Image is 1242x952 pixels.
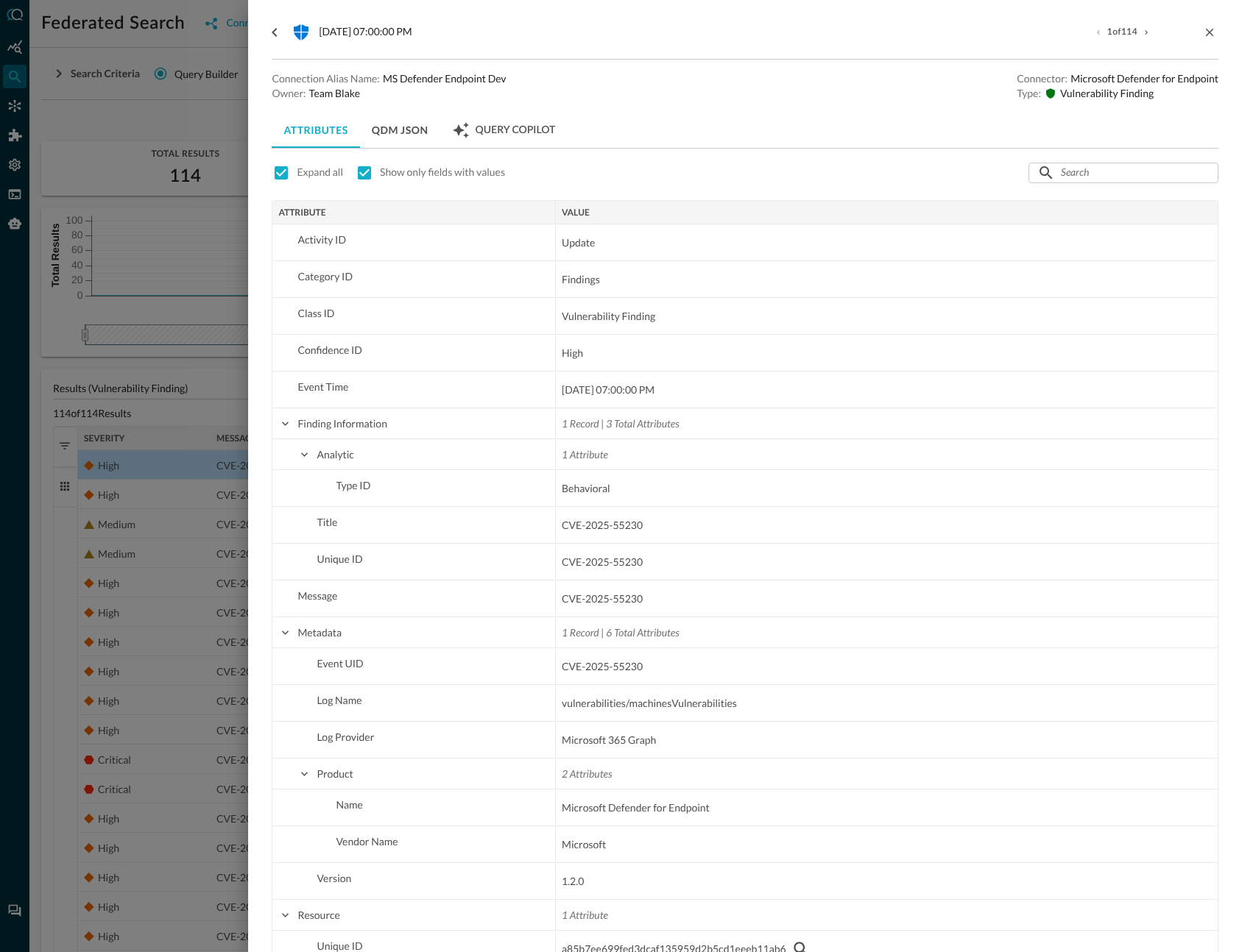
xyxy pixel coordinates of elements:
[297,380,348,393] span: Event Time
[383,71,507,86] p: MS Defender Endpoint Dev
[317,694,361,706] span: Log Name
[1060,86,1154,101] p: Vulnerability Finding
[297,233,346,246] span: Activity ID
[562,480,610,497] span: Behavioral
[562,836,606,853] span: Microsoft
[317,872,351,884] span: Version
[1017,71,1068,86] p: Connector:
[1070,71,1218,86] p: Microsoft Defender for Endpoint
[272,86,306,101] p: Owner:
[272,113,359,148] button: Attributes
[562,873,584,890] span: 1.2.0
[1017,86,1041,101] p: Type:
[336,798,363,811] span: Name
[292,24,310,41] svg: Microsoft Defender for Endpoint
[272,71,380,86] p: Connection Alias Name:
[562,417,680,430] span: 1 Record | 3 Total Attributes
[278,207,325,218] span: Attribute
[562,308,655,325] span: Vulnerability Finding
[297,626,342,639] span: Metadata
[562,799,710,817] span: Microsoft Defender for Endpoint
[380,165,505,180] p: Show only fields with values
[562,207,590,218] span: Value
[317,448,354,461] span: Analytic
[336,479,370,491] span: Type ID
[562,381,654,399] span: [DATE] 07:00:00 PM
[317,553,362,565] span: Unique ID
[1061,159,1185,186] input: Search
[562,448,608,461] span: 1 Attribute
[317,939,362,952] span: Unique ID
[562,695,737,712] span: vulnerabilities/machinesVulnerabilities
[297,589,337,602] span: Message
[562,626,680,639] span: 1 Record | 6 Total Attributes
[562,590,643,608] span: CVE-2025-55230
[297,270,353,283] span: Category ID
[317,731,374,743] span: Log Provider
[297,344,362,356] span: Confidence ID
[297,909,340,921] span: Resource
[1107,26,1137,38] span: 1 of 114
[562,909,608,921] span: 1 Attribute
[336,835,398,848] span: Vendor Name
[317,516,337,528] span: Title
[263,21,286,44] button: go back
[562,271,600,288] span: Findings
[562,553,643,571] span: CVE-2025-55230
[297,417,387,430] span: Finding Information
[562,767,612,780] span: 2 Attributes
[562,344,583,362] span: High
[476,124,556,137] span: Query Copilot
[317,657,363,669] span: Event UID
[309,86,360,101] p: Team Blake
[562,658,643,675] span: CVE-2025-55230
[297,165,343,180] p: Expand all
[1139,25,1154,40] button: next result
[297,307,334,319] span: Class ID
[562,234,595,252] span: Update
[1201,24,1218,41] button: close-drawer
[319,24,412,41] p: [DATE] 07:00:00 PM
[317,767,353,780] span: Product
[562,516,643,534] span: CVE-2025-55230
[562,731,656,749] span: Microsoft 365 Graph
[360,113,440,148] button: QDM JSON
